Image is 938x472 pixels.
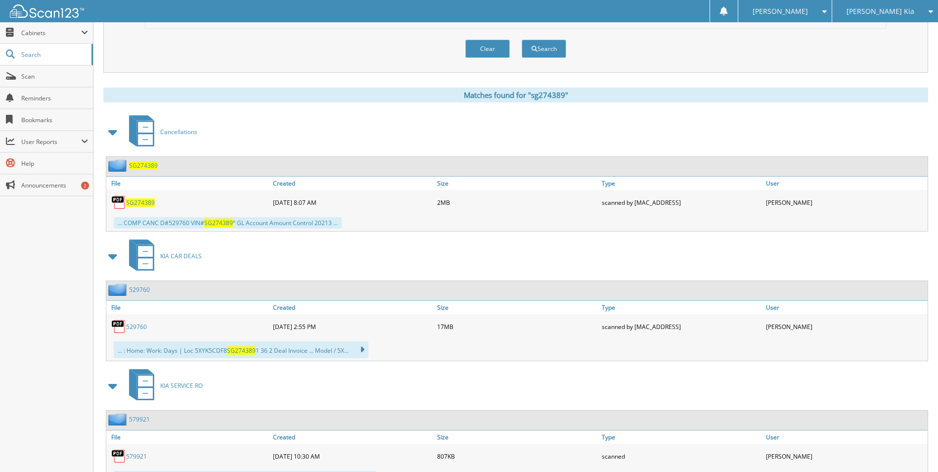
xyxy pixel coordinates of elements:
img: PDF.png [111,319,126,334]
button: Search [522,40,566,58]
a: Size [435,177,599,190]
img: PDF.png [111,195,126,210]
div: ... : Home: Work: Days | Loc 5XYK5CDF8 1 36 2 Deal Invoice ... Model / 5X... [114,341,368,358]
a: User [763,301,928,314]
span: Reminders [21,94,88,102]
img: PDF.png [111,449,126,464]
span: SG274389 [227,346,256,355]
span: Announcements [21,181,88,189]
div: ... COMP CANC D#529760 VIN# ° GL Account Amount Control 20213 ... [114,217,342,229]
span: SG274389 [204,219,233,227]
a: User [763,177,928,190]
div: Matches found for "sg274389" [103,88,928,102]
div: scanned by [MAC_ADDRESS] [599,317,763,336]
span: KIA SERVICE RO [160,381,203,390]
a: Created [270,301,435,314]
a: SG274389 [129,161,158,170]
a: Size [435,430,599,444]
a: Type [599,301,763,314]
span: User Reports [21,138,81,146]
img: scan123-logo-white.svg [10,4,84,18]
div: scanned by [MAC_ADDRESS] [599,192,763,212]
a: File [106,430,270,444]
div: [PERSON_NAME] [763,317,928,336]
div: [PERSON_NAME] [763,446,928,466]
a: File [106,301,270,314]
div: 17MB [435,317,599,336]
a: File [106,177,270,190]
a: Cancellations [123,112,197,151]
span: Search [21,50,87,59]
span: Scan [21,72,88,81]
span: [PERSON_NAME] [753,8,808,14]
span: Cancellations [160,128,197,136]
a: KIA SERVICE RO [123,366,203,405]
span: KIA CAR DEALS [160,252,202,260]
div: [DATE] 10:30 AM [270,446,435,466]
div: [PERSON_NAME] [763,192,928,212]
a: Type [599,430,763,444]
a: 529760 [129,285,150,294]
div: 807KB [435,446,599,466]
span: Bookmarks [21,116,88,124]
img: folder2.png [108,159,129,172]
a: KIA CAR DEALS [123,236,202,276]
div: [DATE] 8:07 AM [270,192,435,212]
span: Cabinets [21,29,81,37]
a: SG274389 [126,198,155,207]
a: Created [270,177,435,190]
a: 579921 [129,415,150,424]
button: Clear [465,40,510,58]
div: [DATE] 2:55 PM [270,317,435,336]
a: Size [435,301,599,314]
img: folder2.png [108,413,129,425]
div: scanned [599,446,763,466]
img: folder2.png [108,283,129,296]
a: 579921 [126,452,147,461]
a: User [763,430,928,444]
a: Created [270,430,435,444]
a: 529760 [126,323,147,331]
a: Type [599,177,763,190]
div: 2MB [435,192,599,212]
span: [PERSON_NAME] Kia [847,8,914,14]
div: 2 [81,182,89,189]
span: Help [21,159,88,168]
